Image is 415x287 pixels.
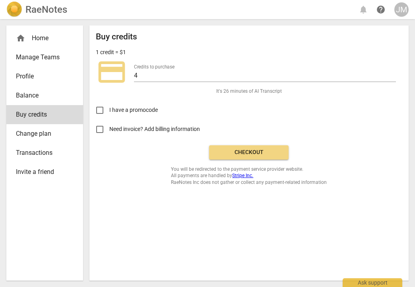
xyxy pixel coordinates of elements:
[374,2,388,17] a: Help
[6,86,83,105] a: Balance
[376,5,386,14] span: help
[6,2,67,18] a: LogoRaeNotes
[215,148,282,156] span: Checkout
[6,124,83,143] a: Change plan
[96,48,126,57] p: 1 credit = $1
[232,173,253,178] a: Stripe Inc.
[6,48,83,67] a: Manage Teams
[6,67,83,86] a: Profile
[134,64,175,69] label: Credits to purchase
[16,33,67,43] div: Home
[216,88,282,95] span: It's 26 minutes of AI Transcript
[109,106,158,114] span: I have a promocode
[6,105,83,124] a: Buy credits
[16,91,67,100] span: Balance
[25,4,67,15] h2: RaeNotes
[394,2,409,17] button: JM
[96,32,137,42] h2: Buy credits
[6,2,22,18] img: Logo
[6,143,83,162] a: Transactions
[171,166,327,186] span: You will be redirected to the payment service provider website. All payments are handled by RaeNo...
[16,72,67,81] span: Profile
[343,278,402,287] div: Ask support
[16,110,67,119] span: Buy credits
[96,56,128,88] span: credit_card
[6,162,83,182] a: Invite a friend
[16,129,67,139] span: Change plan
[209,145,289,160] button: Checkout
[16,148,67,158] span: Transactions
[16,53,67,62] span: Manage Teams
[16,33,25,43] span: home
[16,167,67,177] span: Invite a friend
[109,125,201,133] span: Need invoice? Add billing information
[6,29,83,48] div: Home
